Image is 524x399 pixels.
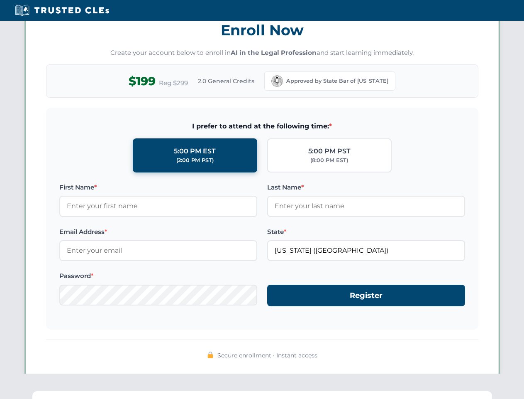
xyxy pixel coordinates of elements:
[59,271,257,281] label: Password
[207,352,214,358] img: 🔒
[267,227,465,237] label: State
[267,240,465,261] input: California (CA)
[217,351,317,360] span: Secure enrollment • Instant access
[59,240,257,261] input: Enter your email
[59,182,257,192] label: First Name
[271,75,283,87] img: California Bar
[59,227,257,237] label: Email Address
[198,76,254,86] span: 2.0 General Credits
[267,285,465,307] button: Register
[159,78,188,88] span: Reg $299
[286,77,388,85] span: Approved by State Bar of [US_STATE]
[267,196,465,217] input: Enter your last name
[174,146,216,157] div: 5:00 PM EST
[59,196,257,217] input: Enter your first name
[267,182,465,192] label: Last Name
[129,72,156,91] span: $199
[176,156,214,165] div: (2:00 PM PST)
[231,49,317,57] strong: AI in the Legal Profession
[310,156,348,165] div: (8:00 PM EST)
[46,48,478,58] p: Create your account below to enroll in and start learning immediately.
[46,17,478,43] h3: Enroll Now
[12,4,112,17] img: Trusted CLEs
[59,121,465,132] span: I prefer to attend at the following time:
[308,146,351,157] div: 5:00 PM PST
